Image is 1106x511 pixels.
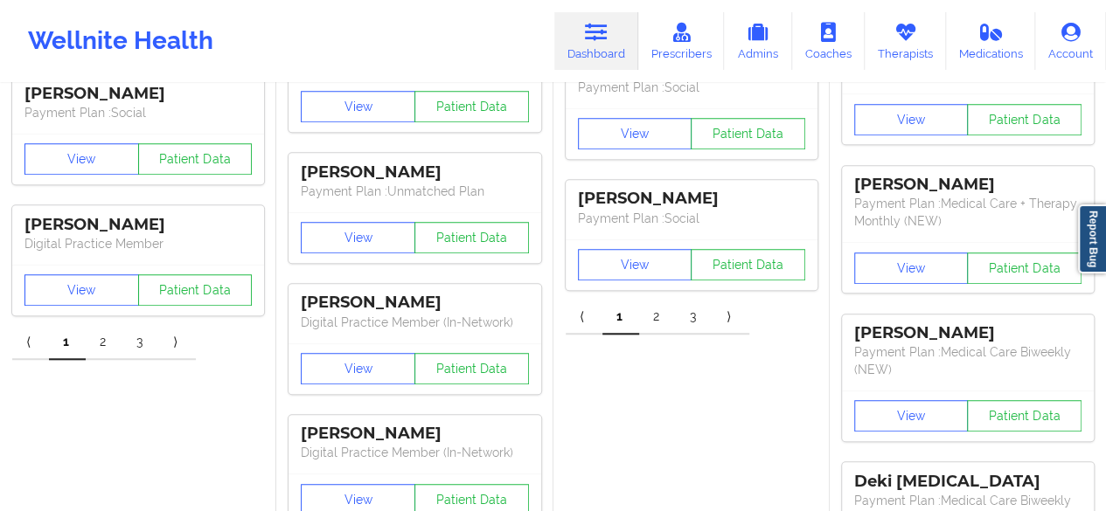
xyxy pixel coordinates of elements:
div: [PERSON_NAME] [301,424,528,444]
p: Digital Practice Member (In-Network) [301,444,528,461]
a: Medications [946,12,1036,70]
button: Patient Data [138,274,253,306]
button: View [578,118,692,149]
button: Patient Data [967,252,1082,284]
p: Payment Plan : Medical Care + Therapy Monthly (NEW) [854,195,1082,230]
div: [PERSON_NAME] [24,84,252,104]
button: Patient Data [967,400,1082,432]
div: Deki [MEDICAL_DATA] [854,472,1082,492]
div: [PERSON_NAME] [854,175,1082,195]
button: View [24,274,139,306]
div: [PERSON_NAME] [854,323,1082,343]
a: 3 [676,300,713,335]
a: Dashboard [554,12,638,70]
div: [PERSON_NAME] [301,162,528,183]
p: Digital Practice Member (In-Network) [301,314,528,331]
div: Pagination Navigation [12,325,196,360]
a: 3 [122,325,159,360]
a: Account [1035,12,1106,70]
a: 2 [86,325,122,360]
button: View [301,222,415,253]
a: 2 [639,300,676,335]
button: Patient Data [414,222,529,253]
button: Patient Data [691,249,805,280]
p: Payment Plan : Social [578,210,805,227]
div: [PERSON_NAME] [24,215,252,235]
p: Payment Plan : Social [24,104,252,121]
p: Payment Plan : Social [578,79,805,96]
a: Next item [713,300,749,335]
div: [PERSON_NAME] [301,293,528,313]
a: Coaches [792,12,865,70]
button: View [301,353,415,384]
a: Therapists [865,12,946,70]
p: Digital Practice Member [24,235,252,252]
a: Previous item [566,300,602,335]
button: Patient Data [414,353,529,384]
button: Patient Data [967,104,1082,135]
button: Patient Data [414,91,529,122]
button: View [301,91,415,122]
button: View [854,104,969,135]
p: Payment Plan : Medical Care Biweekly (NEW) [854,343,1082,378]
button: View [24,143,139,175]
div: [PERSON_NAME] [578,189,805,209]
button: Patient Data [691,118,805,149]
a: 1 [602,300,639,335]
a: 1 [49,325,86,360]
p: Payment Plan : Unmatched Plan [301,183,528,200]
a: Report Bug [1078,204,1106,273]
button: Patient Data [138,143,253,175]
button: View [578,249,692,280]
button: View [854,400,969,432]
a: Previous item [12,325,49,360]
a: Admins [724,12,792,70]
div: Pagination Navigation [566,300,749,335]
a: Next item [159,325,196,360]
button: View [854,252,969,284]
a: Prescribers [638,12,725,70]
